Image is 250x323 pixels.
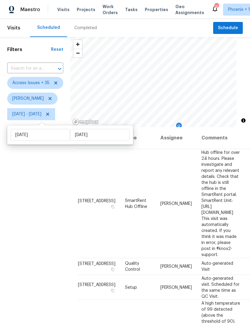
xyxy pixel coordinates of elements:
span: Setup [125,285,137,289]
span: [PERSON_NAME] [160,201,192,206]
div: Reset [51,47,63,53]
span: [STREET_ADDRESS] [78,262,115,266]
span: Geo Assignments [175,4,204,16]
span: [PERSON_NAME] [12,96,44,102]
button: Open [55,65,64,73]
span: Hub offline for over 24 hours. Please investigate and report any relevant details. Check that the... [201,150,240,257]
button: Zoom out [73,49,82,57]
div: Completed [74,25,97,31]
span: Maestro [20,7,40,13]
span: Quality Control [125,261,140,272]
span: Schedule [218,24,238,32]
span: Work Orders [103,4,118,16]
span: Properties [145,7,168,13]
input: Search for an address... [7,64,46,73]
span: [PERSON_NAME] [160,285,192,289]
span: Visits [7,21,20,35]
span: Auto-generated visit. Scheduled for the same time as QC Visit. [201,276,240,298]
span: [STREET_ADDRESS] [78,282,115,287]
span: [STREET_ADDRESS] [78,199,115,203]
span: [DATE] - [DATE] [12,111,41,117]
th: Comments [197,127,245,149]
span: Auto-generated Visit [201,261,233,272]
button: Toggle attribution [240,117,247,124]
input: End date [70,129,129,141]
div: Map marker [176,123,182,132]
input: Start date [11,129,70,141]
th: Type [120,127,156,149]
th: Assignee [156,127,197,149]
span: Visits [57,7,70,13]
span: Projects [77,7,95,13]
span: Tasks [125,8,138,12]
span: [PERSON_NAME] [160,264,192,269]
span: Toggle attribution [242,117,245,124]
span: SmartRent Hub Offline [125,198,147,209]
div: 9 [214,4,219,10]
button: Copy Address [110,288,115,293]
button: Copy Address [110,267,115,272]
div: Scheduled [37,25,60,31]
h1: Filters [7,47,51,53]
button: Schedule [213,22,243,34]
span: Access Issues + 35 [12,80,49,86]
button: Copy Address [110,204,115,209]
a: Mapbox homepage [72,118,99,125]
button: Zoom in [73,40,82,49]
canvas: Map [70,37,237,127]
span: Phoenix + 1 [228,7,250,13]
